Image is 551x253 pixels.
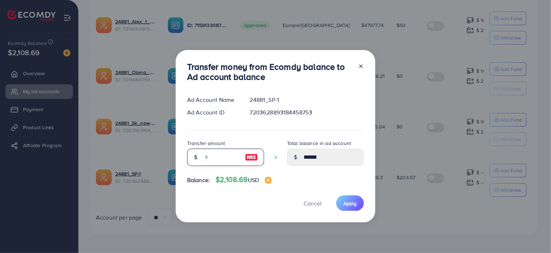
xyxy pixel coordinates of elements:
img: image [245,153,258,162]
button: Apply [336,195,364,211]
div: 7203628893184458753 [244,108,370,117]
label: Total balance in ad account [287,140,351,147]
span: USD [248,176,259,184]
span: Apply [343,200,357,207]
div: Ad Account Name [181,96,244,104]
label: Transfer amount [187,140,225,147]
h4: $2,108.69 [216,175,272,184]
span: Balance: [187,176,210,184]
img: image [265,177,272,184]
span: Cancel [304,199,321,207]
div: 24881_SP-1 [244,96,370,104]
button: Cancel [295,195,330,211]
div: Ad Account ID [181,108,244,117]
h3: Transfer money from Ecomdy balance to Ad account balance [187,62,352,82]
iframe: Chat [520,221,546,248]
